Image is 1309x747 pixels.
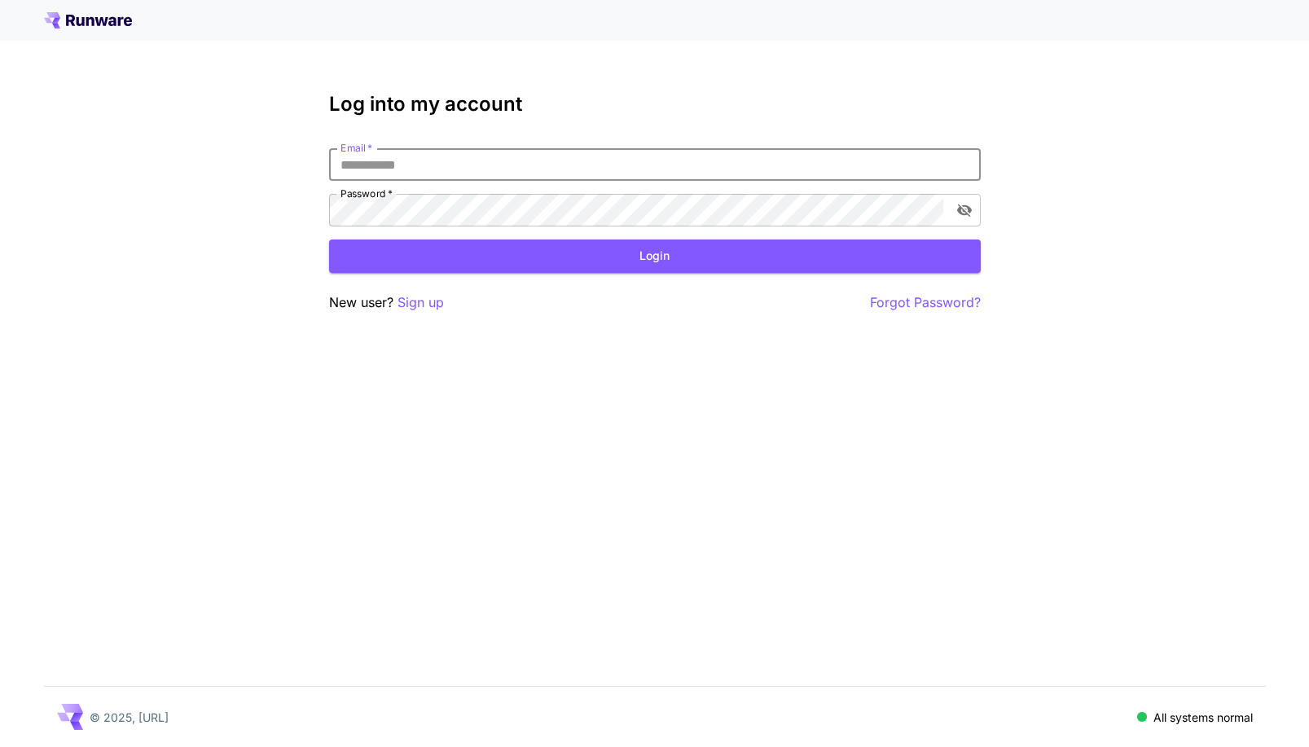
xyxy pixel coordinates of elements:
h3: Log into my account [329,93,981,116]
button: Login [329,239,981,273]
label: Password [340,187,393,200]
p: All systems normal [1153,709,1253,726]
label: Email [340,141,372,155]
button: Forgot Password? [870,292,981,313]
button: toggle password visibility [950,196,979,225]
button: Sign up [398,292,444,313]
p: New user? [329,292,444,313]
p: © 2025, [URL] [90,709,169,726]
